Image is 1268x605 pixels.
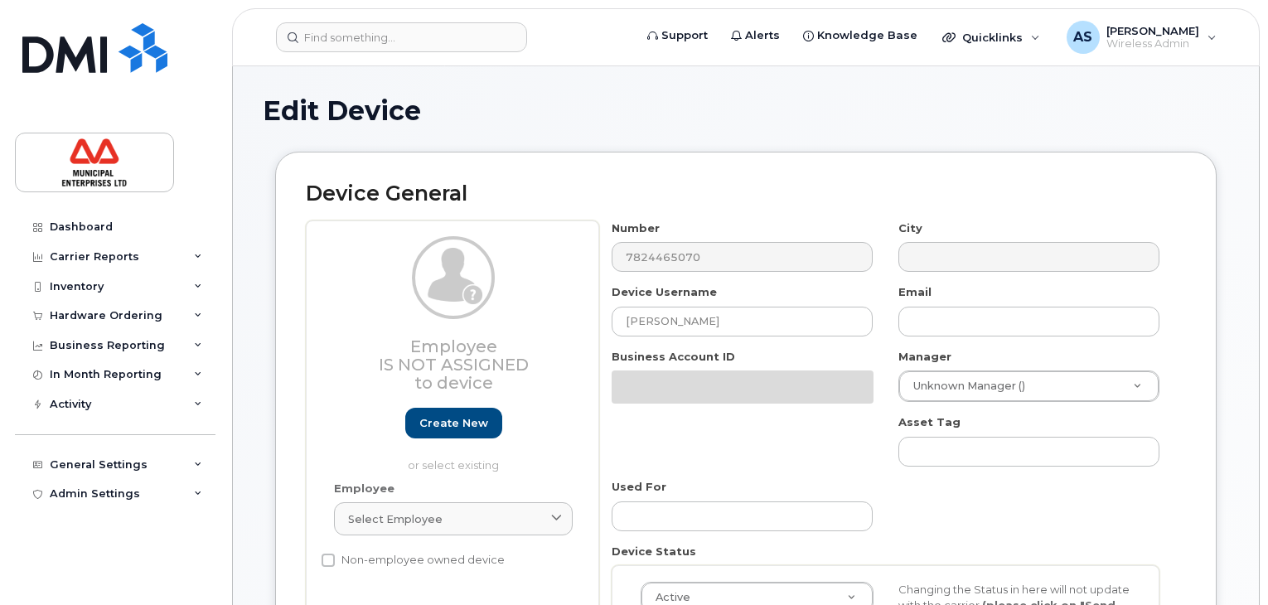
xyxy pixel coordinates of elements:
[898,220,922,236] label: City
[612,349,735,365] label: Business Account ID
[899,371,1159,401] a: Unknown Manager ()
[334,457,573,473] p: or select existing
[898,414,961,430] label: Asset Tag
[414,373,493,393] span: to device
[263,96,1229,125] h1: Edit Device
[612,544,696,559] label: Device Status
[646,590,690,605] span: Active
[322,550,505,570] label: Non-employee owned device
[612,284,717,300] label: Device Username
[612,479,666,495] label: Used For
[405,408,502,438] a: Create new
[334,481,394,496] label: Employee
[306,182,1186,206] h2: Device General
[348,511,443,527] span: Select employee
[898,284,932,300] label: Email
[322,554,335,567] input: Non-employee owned device
[898,349,951,365] label: Manager
[379,355,529,375] span: Is not assigned
[334,337,573,392] h3: Employee
[334,502,573,535] a: Select employee
[903,379,1025,394] span: Unknown Manager ()
[612,220,660,236] label: Number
